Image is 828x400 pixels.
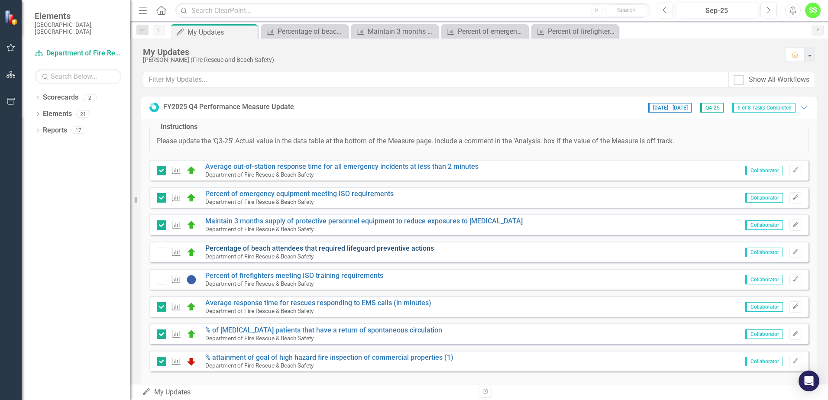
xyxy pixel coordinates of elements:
div: Sep-25 [679,6,755,16]
small: Department of Fire Rescue & Beach Safety [205,171,314,178]
img: May require further explanation [186,356,197,367]
a: Percent of emergency equipment meeting ISO requirements [443,26,526,37]
a: Scorecards [43,93,78,103]
a: Percent of emergency equipment meeting ISO requirements [205,190,394,198]
span: [DATE] - [DATE] [648,103,692,113]
a: Average out-of-station response time for all emergency incidents at less than 2 minutes [205,162,479,171]
span: Collaborator [745,248,783,257]
div: FY2025 Q4 Performance Measure Update [163,102,294,112]
div: 2 [83,94,97,101]
a: Maintain 3 months supply of protective personnel equipment to reduce exposures to [MEDICAL_DATA] [205,217,523,225]
a: Reports [43,126,67,135]
legend: Instructions [156,122,202,132]
div: Percentage of beach attendees that required lifeguard preventive actions [278,26,346,37]
div: 21 [76,110,90,118]
span: Collaborator [745,166,783,175]
small: Department of Fire Rescue & Beach Safety [205,226,314,232]
div: Maintain 3 months supply of protective personnel equipment to reduce exposures to [MEDICAL_DATA] [368,26,436,37]
img: On Track (80% or higher) [186,193,197,203]
a: Average response time for rescues responding to EMS calls (in minutes) [205,299,431,307]
img: On Track (80% or higher) [186,302,197,312]
a: Percent of firefighters meeting ISO training requirements [534,26,616,37]
small: Department of Fire Rescue & Beach Safety [205,307,314,314]
p: Please update the 'Q3-25' Actual value in the data table at the bottom of the Measure page. Inclu... [156,136,802,146]
span: Collaborator [745,275,783,284]
span: Elements [35,11,121,21]
a: Department of Fire Rescue & Beach Safety [35,48,121,58]
div: My Updates [142,387,472,397]
input: Filter My Updates... [143,72,729,88]
div: [PERSON_NAME] (Fire Rescue and Beach Safety) [143,57,777,63]
div: Percent of firefighters meeting ISO training requirements [548,26,616,37]
span: Collaborator [745,329,783,339]
div: Percent of emergency equipment meeting ISO requirements [458,26,526,37]
button: Sep-25 [676,3,758,18]
div: Open Intercom Messenger [799,371,819,391]
small: Department of Fire Rescue & Beach Safety [205,335,314,342]
img: Not started/Data not yet available [186,274,197,285]
div: My Updates [188,27,256,38]
button: SS [805,3,821,18]
a: % attainment of goal of high hazard fire inspection of commercial properties (1) [205,353,453,361]
input: Search Below... [35,69,121,84]
img: On Track (80% or higher) [186,165,197,176]
div: 17 [71,127,85,134]
a: Percent of firefighters meeting ISO training requirements [205,271,383,280]
img: On Track (80% or higher) [186,247,197,258]
a: Percentage of beach attendees that required lifeguard preventive actions [263,26,346,37]
span: Collaborator [745,193,783,203]
a: % of [MEDICAL_DATA] patients that have a return of spontaneous circulation [205,326,442,334]
button: Search [605,4,648,16]
div: My Updates [143,47,777,57]
span: Search [617,6,636,13]
img: ClearPoint Strategy [4,10,19,25]
a: Percentage of beach attendees that required lifeguard preventive actions [205,244,434,252]
small: Department of Fire Rescue & Beach Safety [205,280,314,287]
span: Collaborator [745,357,783,366]
img: On Track (80% or higher) [186,329,197,339]
a: Maintain 3 months supply of protective personnel equipment to reduce exposures to [MEDICAL_DATA] [353,26,436,37]
a: Elements [43,109,72,119]
span: 6 of 8 Tasks Completed [732,103,796,113]
img: On Track (80% or higher) [186,220,197,230]
span: Collaborator [745,302,783,312]
small: Department of Fire Rescue & Beach Safety [205,253,314,260]
div: Show All Workflows [749,75,809,85]
span: Collaborator [745,220,783,230]
small: [GEOGRAPHIC_DATA], [GEOGRAPHIC_DATA] [35,21,121,35]
small: Department of Fire Rescue & Beach Safety [205,198,314,205]
small: Department of Fire Rescue & Beach Safety [205,362,314,369]
span: Q4-25 [700,103,724,113]
input: Search ClearPoint... [175,3,650,18]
